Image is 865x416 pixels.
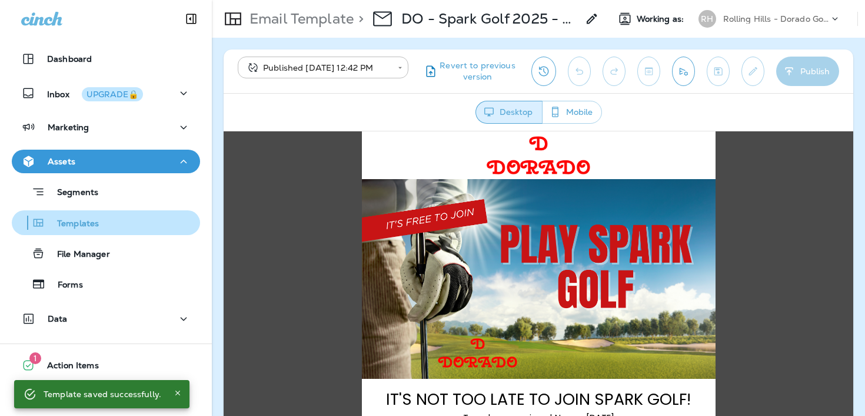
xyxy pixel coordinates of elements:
[637,14,687,24] span: Working as:
[245,10,354,28] p: Email Template
[48,314,68,323] p: Data
[12,115,200,139] button: Marketing
[46,280,83,291] p: Forms
[531,57,556,86] button: View Changelog
[418,57,522,86] button: Revert to previous version
[401,10,578,28] p: DO - Spark Golf 2025 - Oct (2)
[48,123,89,132] p: Marketing
[239,280,391,292] span: Tuesdays evenings | Now — [DATE]
[698,10,716,28] div: RH
[238,294,391,305] span: Start Times Vary Throughout The Season
[672,57,695,86] button: Send test email
[12,210,200,235] button: Templates
[12,47,200,71] button: Dashboard
[12,307,200,331] button: Data
[171,386,185,400] button: Close
[12,150,200,173] button: Assets
[47,87,143,100] p: Inbox
[162,257,467,279] span: IT'S NOT TOO LATE TO JOIN SPARK GOLF!
[48,157,75,166] p: Assets
[542,101,602,124] button: Mobile
[12,272,200,296] button: Forms
[723,14,829,24] p: Rolling Hills - Dorado Golf Courses
[45,219,99,230] p: Templates
[47,54,92,64] p: Dashboard
[475,101,543,124] button: Desktop
[45,187,98,199] p: Segments
[354,10,364,28] p: >
[12,382,200,405] button: 19What's New
[29,352,41,364] span: 1
[44,384,161,405] div: Template saved successfully.
[438,60,517,82] span: Revert to previous version
[12,179,200,204] button: Segments
[138,48,492,247] img: DO---Spark-Golf---Oct---blog.png
[12,81,200,105] button: InboxUPGRADE🔒
[246,62,390,74] div: Published [DATE] 12:42 PM
[175,7,208,31] button: Collapse Sidebar
[12,354,200,377] button: 1Action Items
[35,361,99,375] span: Action Items
[86,90,138,98] div: UPGRADE🔒
[45,249,110,260] p: File Manager
[12,241,200,266] button: File Manager
[82,87,143,101] button: UPGRADE🔒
